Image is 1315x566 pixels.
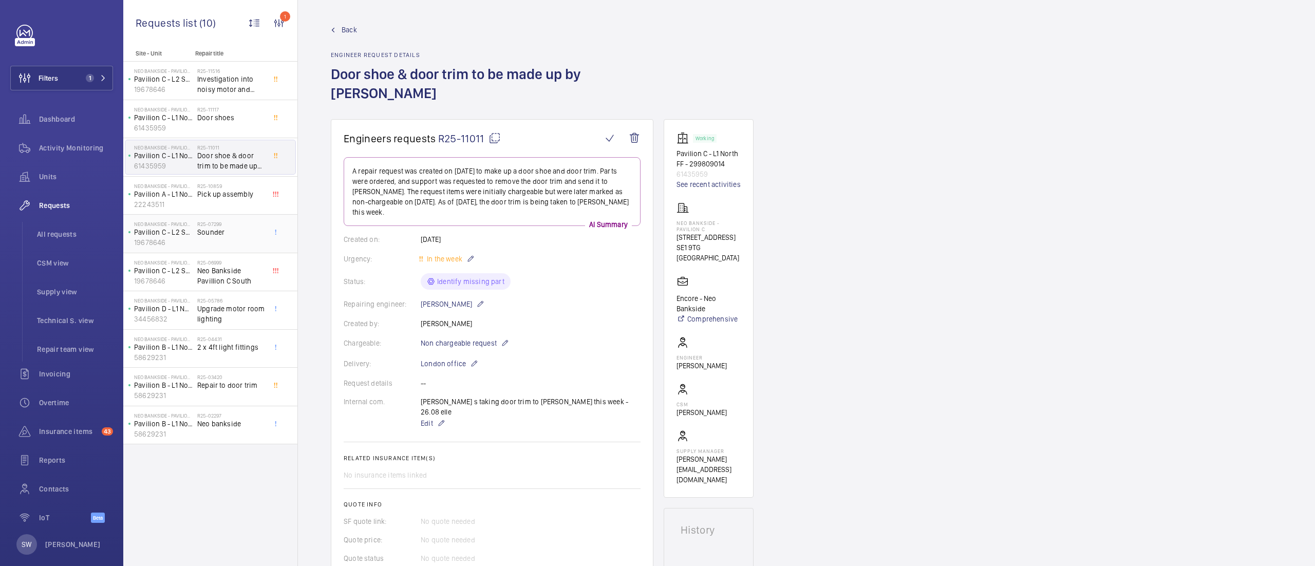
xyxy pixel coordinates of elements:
[677,132,693,144] img: elevator.svg
[421,418,433,428] span: Edit
[197,68,265,74] h2: R25-11516
[37,315,113,326] span: Technical S. view
[102,427,113,436] span: 43
[134,342,193,352] p: Pavilion B - L1 North FF - 299809012
[677,448,741,454] p: Supply manager
[197,183,265,189] h2: R25-10859
[197,374,265,380] h2: R25-03420
[342,25,357,35] span: Back
[677,242,741,263] p: SE1 9TG [GEOGRAPHIC_DATA]
[134,144,193,150] p: Neo Bankside - Pavilion C
[134,150,193,161] p: Pavilion C - L1 North FF - 299809014
[677,169,741,179] p: 61435959
[677,232,741,242] p: [STREET_ADDRESS]
[134,199,193,210] p: 22243511
[197,112,265,123] span: Door shoes
[677,361,727,371] p: [PERSON_NAME]
[134,161,193,171] p: 61435959
[134,276,193,286] p: 19678646
[696,137,714,140] p: Working
[197,419,265,429] span: Neo bankside
[197,336,265,342] h2: R25-04431
[134,266,193,276] p: Pavilion C - L2 South - 299809015
[331,51,653,59] h2: Engineer request details
[197,150,265,171] span: Door shoe & door trim to be made up by [PERSON_NAME]
[197,227,265,237] span: Sounder
[134,221,193,227] p: Neo Bankside - Pavilion C
[39,484,113,494] span: Contacts
[39,200,113,211] span: Requests
[39,398,113,408] span: Overtime
[352,166,632,217] p: A repair request was created on [DATE] to make up a door shoe and door trim. Parts were ordered, ...
[677,354,727,361] p: Engineer
[677,314,741,324] a: Comprehensive
[134,390,193,401] p: 58629231
[86,74,94,82] span: 1
[438,132,501,145] span: R25-11011
[197,189,265,199] span: Pick up assembly
[37,229,113,239] span: All requests
[39,172,113,182] span: Units
[344,501,641,508] h2: Quote info
[45,539,101,550] p: [PERSON_NAME]
[677,179,741,190] a: See recent activities
[425,255,462,263] span: In the week
[134,74,193,84] p: Pavilion C - L2 South - 299809015
[344,132,436,145] span: Engineers requests
[134,68,193,74] p: Neo Bankside - Pavilion C
[421,357,478,370] p: London office
[197,266,265,286] span: Neo Bankside Pavillion C South
[344,455,641,462] h2: Related insurance item(s)
[91,513,105,523] span: Beta
[134,189,193,199] p: Pavilion A - L1 North FF - 299809010
[677,407,727,418] p: [PERSON_NAME]
[134,352,193,363] p: 58629231
[39,73,58,83] span: Filters
[39,114,113,124] span: Dashboard
[134,429,193,439] p: 58629231
[585,219,632,230] p: AI Summary
[134,227,193,237] p: Pavilion C - L2 South - 299809015
[197,380,265,390] span: Repair to door trim
[134,374,193,380] p: Neo Bankside - Pavilion B
[331,65,653,119] h1: Door shoe & door trim to be made up by [PERSON_NAME]
[197,304,265,324] span: Upgrade motor room lighting
[134,380,193,390] p: Pavilion B - L1 North FF - 299809012
[123,50,191,57] p: Site - Unit
[677,401,727,407] p: CSM
[134,419,193,429] p: Pavilion B - L1 North FF - 299809012
[37,344,113,354] span: Repair team view
[134,112,193,123] p: Pavilion C - L1 North FF - 299809014
[37,258,113,268] span: CSM view
[39,455,113,465] span: Reports
[681,525,737,535] h1: History
[421,298,484,310] p: [PERSON_NAME]
[197,74,265,95] span: Investigation into noisy motor and rope rough
[197,297,265,304] h2: R25-05786
[197,221,265,227] h2: R25-07299
[134,123,193,133] p: 61435959
[39,143,113,153] span: Activity Monitoring
[195,50,263,57] p: Repair title
[134,259,193,266] p: Neo Bankside - Pavilion C
[677,148,741,169] p: Pavilion C - L1 North FF - 299809014
[134,183,193,189] p: Neo Bankside - Pavilion A
[421,338,497,348] span: Non chargeable request
[134,297,193,304] p: Neo Bankside - Pavilion D
[22,539,31,550] p: SW
[134,412,193,419] p: Neo Bankside - Pavilion B
[134,237,193,248] p: 19678646
[677,220,741,232] p: Neo Bankside - Pavilion C
[134,314,193,324] p: 34456832
[197,412,265,419] h2: R25-02297
[197,144,265,150] h2: R25-11011
[37,287,113,297] span: Supply view
[197,106,265,112] h2: R25-11117
[134,106,193,112] p: Neo Bankside - Pavilion C
[197,259,265,266] h2: R25-06999
[197,342,265,352] span: 2 x 4ft light fittings
[134,84,193,95] p: 19678646
[134,304,193,314] p: Pavilion D - L1 North FF - 299809016
[10,66,113,90] button: Filters1
[677,454,741,485] p: [PERSON_NAME][EMAIL_ADDRESS][DOMAIN_NAME]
